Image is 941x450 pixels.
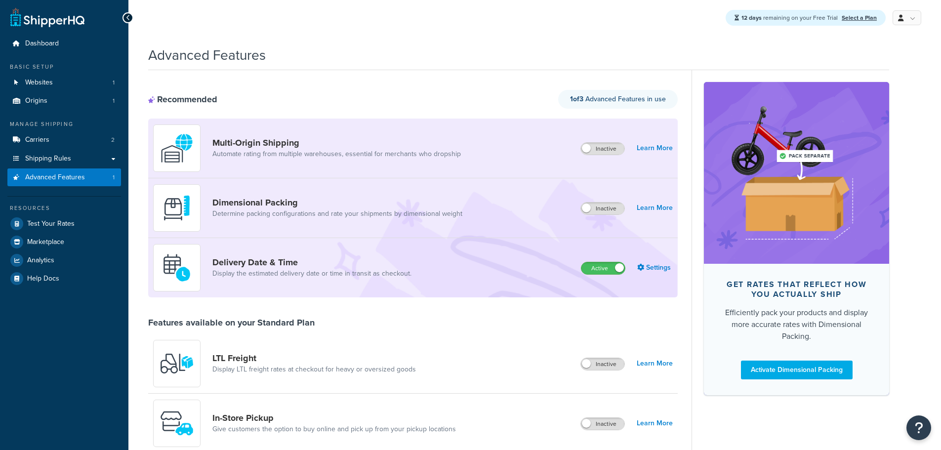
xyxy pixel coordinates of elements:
div: Features available on your Standard Plan [148,317,315,328]
span: Analytics [27,256,54,265]
span: Shipping Rules [25,155,71,163]
a: Help Docs [7,270,121,287]
label: Inactive [581,358,624,370]
a: Carriers2 [7,131,121,149]
a: Advanced Features1 [7,168,121,187]
a: Origins1 [7,92,121,110]
span: Advanced Features in use [570,94,666,104]
span: 1 [113,79,115,87]
a: LTL Freight [212,353,416,364]
strong: 12 days [741,13,762,22]
a: Learn More [637,357,673,370]
a: Dimensional Packing [212,197,462,208]
span: 2 [111,136,115,144]
span: 1 [113,97,115,105]
label: Active [581,262,625,274]
h1: Advanced Features [148,45,266,65]
a: Shipping Rules [7,150,121,168]
a: Test Your Rates [7,215,121,233]
span: Websites [25,79,53,87]
img: wfgcfpwTIucLEAAAAASUVORK5CYII= [160,406,194,441]
a: Display LTL freight rates at checkout for heavy or oversized goods [212,365,416,374]
div: Manage Shipping [7,120,121,128]
div: Basic Setup [7,63,121,71]
a: Automate rating from multiple warehouses, essential for merchants who dropship [212,149,461,159]
span: Origins [25,97,47,105]
div: Get rates that reflect how you actually ship [720,280,873,299]
img: gfkeb5ejjkALwAAAABJRU5ErkJggg== [160,250,194,285]
a: Activate Dimensional Packing [741,361,853,379]
a: Select a Plan [842,13,877,22]
a: Learn More [637,201,673,215]
strong: 1 of 3 [570,94,583,104]
a: Learn More [637,416,673,430]
img: y79ZsPf0fXUFUhFXDzUgf+ktZg5F2+ohG75+v3d2s1D9TjoU8PiyCIluIjV41seZevKCRuEjTPPOKHJsQcmKCXGdfprl3L4q7... [160,346,194,381]
a: Display the estimated delivery date or time in transit as checkout. [212,269,411,279]
a: Learn More [637,141,673,155]
a: Settings [637,261,673,275]
img: DTVBYsAAAAAASUVORK5CYII= [160,191,194,225]
a: Marketplace [7,233,121,251]
a: Multi-Origin Shipping [212,137,461,148]
span: Dashboard [25,40,59,48]
span: Help Docs [27,275,59,283]
a: In-Store Pickup [212,412,456,423]
a: Delivery Date & Time [212,257,411,268]
span: Carriers [25,136,49,144]
img: feature-image-dim-d40ad3071a2b3c8e08177464837368e35600d3c5e73b18a22c1e4bb210dc32ac.png [719,97,874,249]
span: Advanced Features [25,173,85,182]
div: Efficiently pack your products and display more accurate rates with Dimensional Packing. [720,307,873,342]
button: Open Resource Center [906,415,931,440]
li: Websites [7,74,121,92]
span: Test Your Rates [27,220,75,228]
li: Origins [7,92,121,110]
a: Determine packing configurations and rate your shipments by dimensional weight [212,209,462,219]
span: 1 [113,173,115,182]
label: Inactive [581,143,624,155]
li: Advanced Features [7,168,121,187]
a: Dashboard [7,35,121,53]
div: Resources [7,204,121,212]
label: Inactive [581,418,624,430]
a: Give customers the option to buy online and pick up from your pickup locations [212,424,456,434]
li: Carriers [7,131,121,149]
div: Recommended [148,94,217,105]
img: WatD5o0RtDAAAAAElFTkSuQmCC [160,131,194,165]
label: Inactive [581,203,624,214]
a: Analytics [7,251,121,269]
span: remaining on your Free Trial [741,13,839,22]
a: Websites1 [7,74,121,92]
span: Marketplace [27,238,64,246]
